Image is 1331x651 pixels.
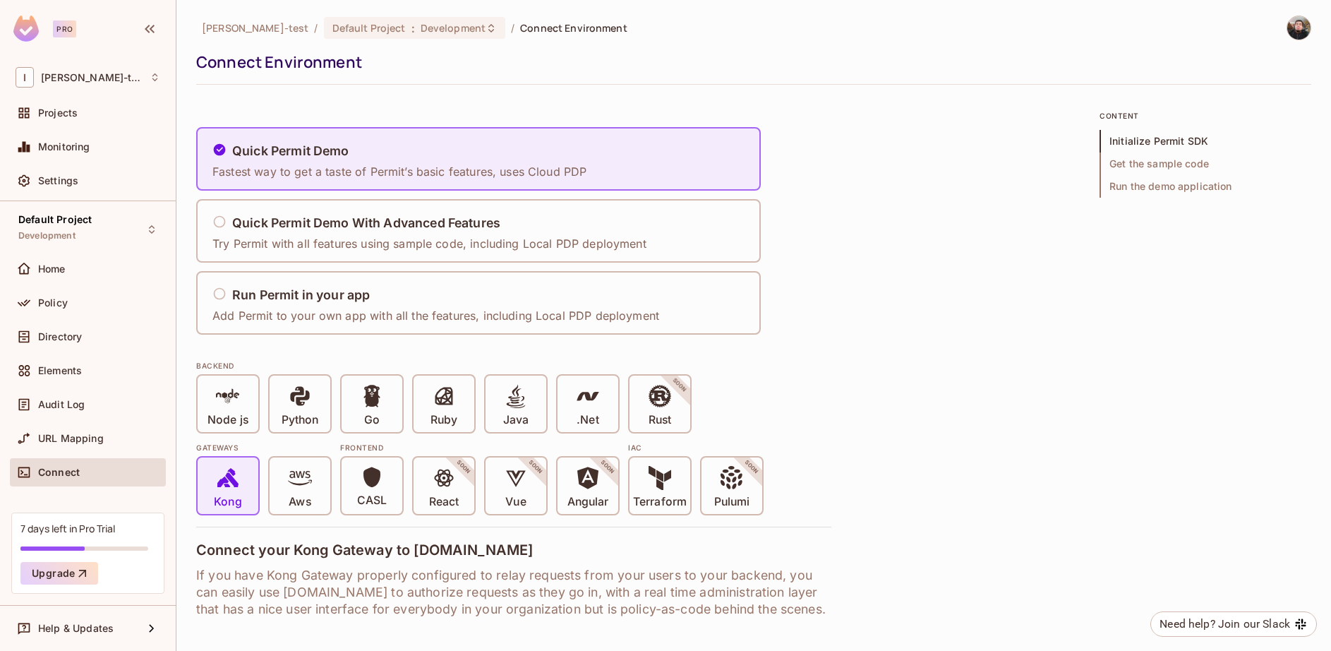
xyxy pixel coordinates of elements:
[1100,110,1311,121] p: content
[38,623,114,634] span: Help & Updates
[38,365,82,376] span: Elements
[196,442,332,453] div: Gateways
[511,21,514,35] li: /
[628,442,764,453] div: IAC
[652,358,707,413] span: SOON
[411,23,416,34] span: :
[508,440,563,495] span: SOON
[314,21,318,35] li: /
[649,413,671,427] p: Rust
[38,141,90,153] span: Monitoring
[38,175,78,186] span: Settings
[207,413,248,427] p: Node js
[196,567,831,618] h6: If you have Kong Gateway properly configured to relay requests from your users to your backend, y...
[1100,153,1311,175] span: Get the sample code
[196,542,831,559] h4: Connect your Kong Gateway to [DOMAIN_NAME]
[580,440,635,495] span: SOON
[38,263,66,275] span: Home
[196,52,1304,73] div: Connect Environment
[18,214,92,225] span: Default Project
[421,21,486,35] span: Development
[332,21,406,35] span: Default Project
[567,495,609,509] p: Angular
[1100,130,1311,153] span: Initialize Permit SDK
[202,21,308,35] span: the active workspace
[38,297,68,309] span: Policy
[633,495,687,509] p: Terraform
[232,216,500,230] h5: Quick Permit Demo With Advanced Features
[38,467,80,478] span: Connect
[13,16,39,42] img: SReyMgAAAABJRU5ErkJggg==
[357,494,387,508] p: CASL
[53,20,76,37] div: Pro
[282,413,318,427] p: Python
[38,107,78,119] span: Projects
[289,495,311,509] p: Aws
[714,495,749,509] p: Pulumi
[577,413,598,427] p: .Net
[196,360,831,371] div: BACKEND
[38,433,104,444] span: URL Mapping
[41,72,143,83] span: Workspace: Ignacio-test
[20,522,115,535] div: 7 days left in Pro Trial
[212,308,659,323] p: Add Permit to your own app with all the features, including Local PDP deployment
[16,67,34,88] span: I
[232,144,349,158] h5: Quick Permit Demo
[212,236,646,251] p: Try Permit with all features using sample code, including Local PDP deployment
[724,440,779,495] span: SOON
[1287,16,1311,40] img: Ignacio Suarez
[20,562,98,585] button: Upgrade
[232,288,370,302] h5: Run Permit in your app
[38,399,85,410] span: Audit Log
[430,413,457,427] p: Ruby
[520,21,627,35] span: Connect Environment
[212,164,586,179] p: Fastest way to get a taste of Permit’s basic features, uses Cloud PDP
[18,230,76,241] span: Development
[429,495,459,509] p: React
[505,495,526,509] p: Vue
[1160,616,1290,633] div: Need help? Join our Slack
[503,413,529,427] p: Java
[1100,175,1311,198] span: Run the demo application
[340,442,620,453] div: Frontend
[214,495,241,509] p: Kong
[364,413,380,427] p: Go
[436,440,491,495] span: SOON
[38,331,82,342] span: Directory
